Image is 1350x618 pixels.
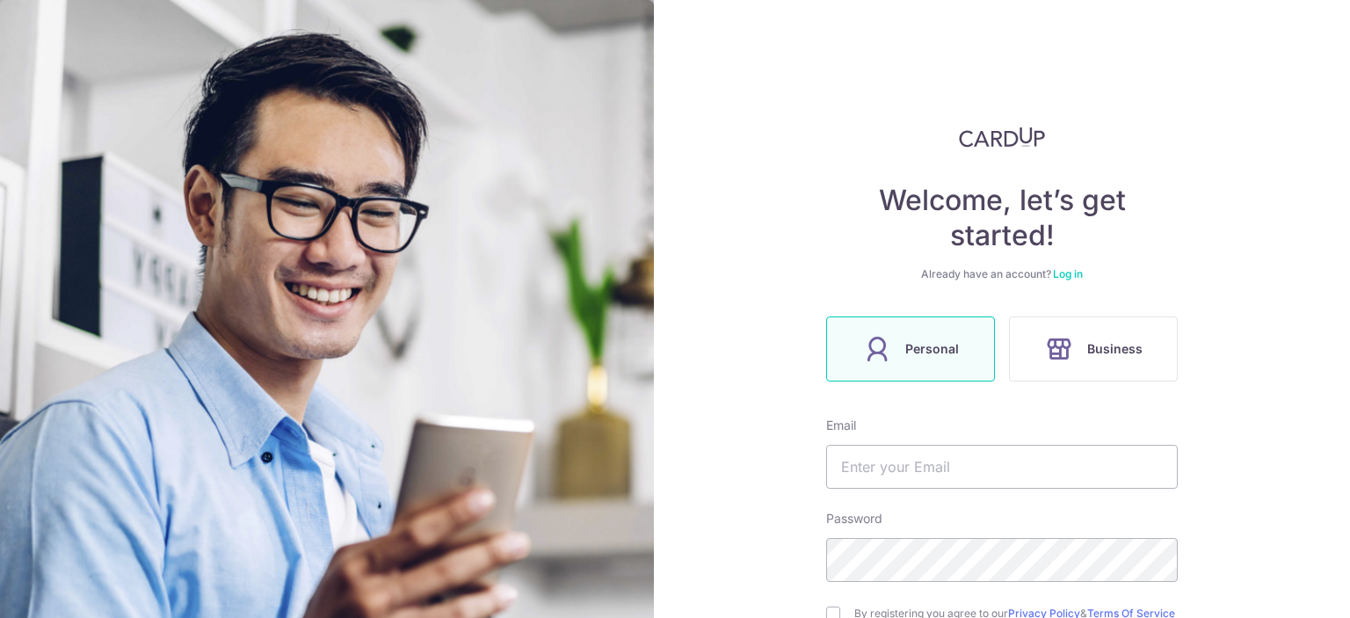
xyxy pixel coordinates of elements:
label: Email [826,417,856,434]
img: CardUp Logo [959,127,1045,148]
div: Already have an account? [826,267,1178,281]
label: Password [826,510,882,527]
h4: Welcome, let’s get started! [826,183,1178,253]
a: Business [1002,316,1185,382]
input: Enter your Email [826,445,1178,489]
a: Log in [1053,267,1083,280]
span: Business [1087,338,1143,360]
span: Personal [905,338,959,360]
a: Personal [819,316,1002,382]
